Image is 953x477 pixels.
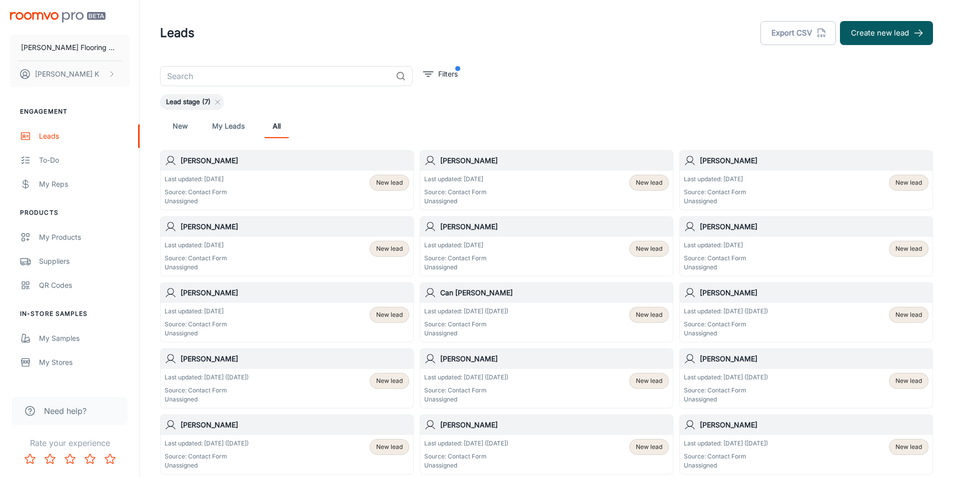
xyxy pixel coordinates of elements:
p: Filters [438,69,458,80]
a: [PERSON_NAME]Last updated: [DATE] ([DATE])Source: Contact FormUnassignedNew lead [679,348,933,408]
span: New lead [636,244,662,253]
h6: [PERSON_NAME] [181,287,409,298]
p: Last updated: [DATE] ([DATE]) [684,373,768,382]
p: Last updated: [DATE] ([DATE]) [424,373,508,382]
p: Source: Contact Form [684,320,768,329]
p: Last updated: [DATE] [684,241,746,250]
div: QR Codes [39,280,130,291]
span: New lead [895,376,922,385]
h6: [PERSON_NAME] [700,221,928,232]
p: Unassigned [424,395,508,404]
div: Lead stage (7) [160,94,224,110]
p: Unassigned [165,197,227,206]
p: Source: Contact Form [424,452,508,461]
p: Unassigned [165,395,249,404]
p: Last updated: [DATE] [165,175,227,184]
p: [PERSON_NAME] K [35,69,99,80]
button: Rate 3 star [60,449,80,469]
p: Source: Contact Form [165,452,249,461]
button: Export CSV [760,21,836,45]
p: Source: Contact Form [165,386,249,395]
a: [PERSON_NAME]Last updated: [DATE] ([DATE])Source: Contact FormUnassignedNew lead [679,414,933,474]
button: [PERSON_NAME] K [10,61,130,87]
div: To-do [39,155,130,166]
input: Search [160,66,392,86]
button: Create new lead [840,21,933,45]
button: Rate 2 star [40,449,60,469]
p: Source: Contact Form [684,254,746,263]
a: [PERSON_NAME]Last updated: [DATE]Source: Contact FormUnassignedNew lead [420,216,673,276]
p: Last updated: [DATE] ([DATE]) [424,439,508,448]
span: New lead [376,310,403,319]
h6: [PERSON_NAME] [181,221,409,232]
h6: [PERSON_NAME] [700,155,928,166]
a: [PERSON_NAME]Last updated: [DATE] ([DATE])Source: Contact FormUnassignedNew lead [160,348,414,408]
a: [PERSON_NAME]Last updated: [DATE] ([DATE])Source: Contact FormUnassignedNew lead [420,414,673,474]
p: Last updated: [DATE] ([DATE]) [684,307,768,316]
p: Source: Contact Form [165,188,227,197]
a: New [168,114,192,138]
p: Last updated: [DATE] [165,307,227,316]
h6: [PERSON_NAME] [181,419,409,430]
button: Rate 1 star [20,449,40,469]
p: Last updated: [DATE] [424,241,487,250]
a: [PERSON_NAME]Last updated: [DATE]Source: Contact FormUnassignedNew lead [160,282,414,342]
p: Unassigned [424,263,487,272]
span: New lead [636,310,662,319]
p: Unassigned [684,197,746,206]
h1: Leads [160,24,195,42]
p: Unassigned [424,461,508,470]
p: Last updated: [DATE] [684,175,746,184]
span: New lead [636,442,662,451]
span: Lead stage (7) [160,97,217,107]
h6: [PERSON_NAME] [440,419,669,430]
span: New lead [895,244,922,253]
a: [PERSON_NAME]Last updated: [DATE] ([DATE])Source: Contact FormUnassignedNew lead [679,282,933,342]
a: [PERSON_NAME]Last updated: [DATE]Source: Contact FormUnassignedNew lead [679,216,933,276]
span: New lead [895,178,922,187]
p: Last updated: [DATE] [424,175,487,184]
a: [PERSON_NAME]Last updated: [DATE] ([DATE])Source: Contact FormUnassignedNew lead [160,414,414,474]
button: [PERSON_NAME] Flooring Center Inc [10,35,130,61]
p: Last updated: [DATE] ([DATE]) [165,373,249,382]
p: Last updated: [DATE] ([DATE]) [165,439,249,448]
p: Unassigned [684,329,768,338]
span: New lead [376,178,403,187]
p: Unassigned [684,263,746,272]
p: Last updated: [DATE] [165,241,227,250]
button: filter [421,66,460,82]
p: Unassigned [684,395,768,404]
h6: Can [PERSON_NAME] [440,287,669,298]
h6: [PERSON_NAME] [181,155,409,166]
p: Unassigned [165,263,227,272]
a: Can [PERSON_NAME]Last updated: [DATE] ([DATE])Source: Contact FormUnassignedNew lead [420,282,673,342]
span: New lead [376,442,403,451]
p: Source: Contact Form [684,386,768,395]
p: [PERSON_NAME] Flooring Center Inc [21,42,119,53]
h6: [PERSON_NAME] [700,287,928,298]
button: Rate 5 star [100,449,120,469]
span: New lead [895,310,922,319]
p: Source: Contact Form [684,188,746,197]
span: New lead [376,376,403,385]
a: [PERSON_NAME]Last updated: [DATE]Source: Contact FormUnassignedNew lead [420,150,673,210]
p: Last updated: [DATE] ([DATE]) [684,439,768,448]
p: Source: Contact Form [165,254,227,263]
p: Source: Contact Form [165,320,227,329]
p: Unassigned [424,329,508,338]
p: Rate your experience [8,437,132,449]
p: Source: Contact Form [684,452,768,461]
h6: [PERSON_NAME] [440,353,669,364]
h6: [PERSON_NAME] [700,419,928,430]
p: Source: Contact Form [424,386,508,395]
h6: [PERSON_NAME] [700,353,928,364]
span: New lead [895,442,922,451]
a: [PERSON_NAME]Last updated: [DATE] ([DATE])Source: Contact FormUnassignedNew lead [420,348,673,408]
a: [PERSON_NAME]Last updated: [DATE]Source: Contact FormUnassignedNew lead [160,150,414,210]
h6: [PERSON_NAME] [440,155,669,166]
button: Rate 4 star [80,449,100,469]
div: Suppliers [39,256,130,267]
p: Unassigned [684,461,768,470]
h6: [PERSON_NAME] [181,353,409,364]
div: My Stores [39,357,130,368]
